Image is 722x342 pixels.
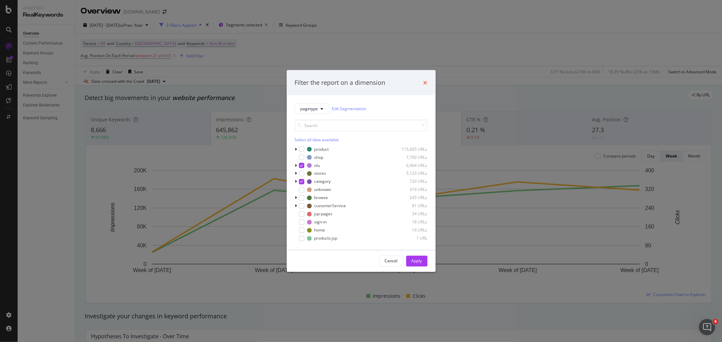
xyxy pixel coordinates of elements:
[385,258,398,264] div: Cancel
[314,227,325,233] div: home
[314,146,329,152] div: product
[314,154,324,160] div: shop
[314,179,331,185] div: category
[394,211,428,217] div: 34 URLs
[111,272,121,286] span: 😐
[314,219,327,225] div: sign-in
[94,272,104,286] span: 😞
[314,163,320,168] div: nlu
[394,171,428,176] div: 5,123 URLs
[108,272,125,286] span: neutral face reaction
[394,203,428,209] div: 81 URLs
[90,272,108,286] span: disappointed reaction
[314,211,333,217] div: jsp-pages
[314,195,328,201] div: browse
[394,219,428,225] div: 18 URLs
[394,154,428,160] div: 7,700 URLs
[699,319,715,335] iframe: Intercom live chat
[89,294,144,299] a: Open in help center
[394,163,428,168] div: 6,064 URLs
[406,255,428,266] button: Apply
[4,3,17,16] button: go back
[332,105,367,112] a: Edit Segmentation
[379,255,403,266] button: Cancel
[314,236,337,241] div: products.jsp
[394,227,428,233] div: 14 URLs
[287,70,436,272] div: modal
[295,103,329,114] button: pagetype
[295,137,428,142] div: Select all data available
[295,78,386,87] div: Filter the report on a dimension
[314,187,331,193] div: unknown
[423,78,428,87] div: times
[314,171,326,176] div: stores
[8,265,225,273] div: Did this answer your question?
[394,146,428,152] div: 115,665 URLs
[314,203,346,209] div: customerService
[295,119,428,131] input: Search
[412,258,422,264] div: Apply
[394,179,428,185] div: 720 URLs
[203,3,216,16] button: Collapse window
[129,272,139,286] span: 😃
[713,319,718,324] span: 4
[394,236,428,241] div: 1 URL
[125,272,143,286] span: smiley reaction
[216,3,228,15] div: Close
[394,187,428,193] div: 319 URLs
[394,195,428,201] div: 245 URLs
[301,106,318,112] span: pagetype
